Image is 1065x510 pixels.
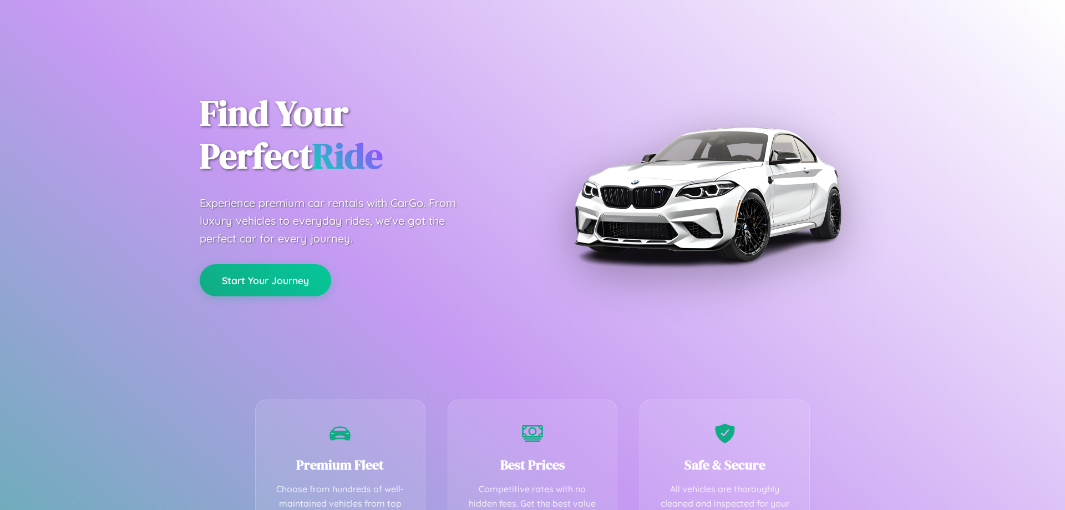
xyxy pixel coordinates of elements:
[200,264,331,296] button: Start Your Journey
[200,92,516,178] h1: Find Your Perfect
[569,55,846,333] img: Premium BMW car rental vehicle
[465,456,601,474] h3: Best Prices
[272,456,408,474] h3: Premium Fleet
[312,132,383,180] span: Ride
[657,456,793,474] h3: Safe & Secure
[200,194,477,248] p: Experience premium car rentals with CarGo. From luxury vehicles to everyday rides, we've got the ...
